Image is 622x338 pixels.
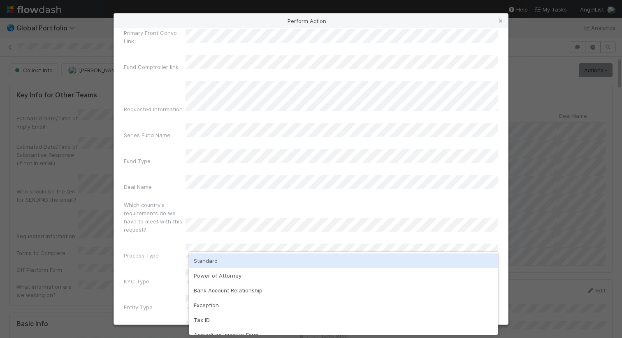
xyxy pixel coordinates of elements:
div: Standard [189,253,498,268]
label: Requested Information [124,105,183,113]
div: Power of Attorney [189,268,498,283]
div: Exception [189,298,498,313]
label: Which country's requirements do we have to meet with this request? [124,201,186,234]
label: Primary Front Convo Link [124,29,186,45]
label: KYC Type [124,277,149,285]
label: Process Type [124,251,159,260]
div: Tax ID [189,313,498,327]
label: Fund Type [124,157,151,165]
div: Bank Account Relationship [189,283,498,298]
label: Entity Type [124,303,153,311]
label: Deal Name [124,183,152,191]
label: Series Fund Name [124,131,170,139]
label: Fund Comptroller link [124,63,179,71]
div: Perform Action [114,14,508,28]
